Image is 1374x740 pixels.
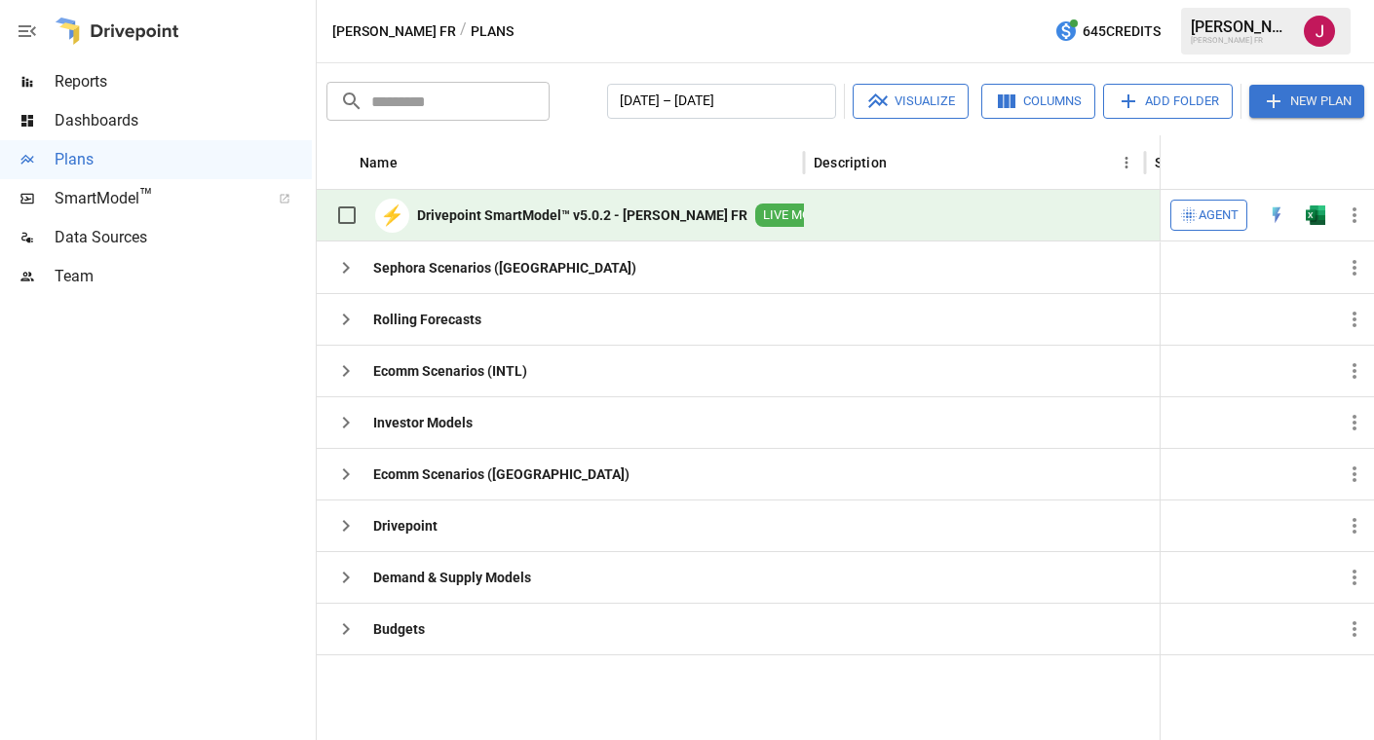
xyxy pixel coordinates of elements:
[1199,204,1239,227] span: Agent
[1155,155,1181,170] div: Status
[373,516,438,536] b: Drivepoint
[375,199,409,233] div: ⚡
[373,361,527,381] b: Ecomm Scenarios (INTL)
[400,149,427,176] button: Sort
[373,258,636,277] b: Sephora Scenarios ([GEOGRAPHIC_DATA])
[1304,16,1335,47] img: Jennifer Osman
[1267,205,1286,225] div: Open in Quick Edit
[755,206,841,225] span: LIVE MODEL
[55,109,312,132] span: Dashboards
[1292,4,1347,58] button: Jennifer Osman
[55,187,257,210] span: SmartModel
[1170,200,1247,231] button: Agent
[1103,84,1233,119] button: Add Folder
[139,184,153,208] span: ™
[814,155,887,170] div: Description
[373,413,473,432] b: Investor Models
[55,226,312,249] span: Data Sources
[373,619,425,639] b: Budgets
[373,568,531,587] b: Demand & Supply Models
[373,310,481,329] b: Rolling Forecasts
[1113,149,1140,176] button: Description column menu
[55,265,312,288] span: Team
[332,19,456,44] button: [PERSON_NAME] FR
[981,84,1095,119] button: Columns
[607,84,836,119] button: [DATE] – [DATE]
[360,155,398,170] div: Name
[417,205,747,225] b: Drivepoint SmartModel™ v5.0.2 - [PERSON_NAME] FR
[1347,149,1374,176] button: Sort
[1191,18,1292,36] div: [PERSON_NAME]
[460,19,467,44] div: /
[1306,205,1325,225] div: Open in Excel
[853,84,969,119] button: Visualize
[55,148,312,171] span: Plans
[1083,19,1161,44] span: 645 Credits
[1306,205,1325,225] img: excel-icon.76473adf.svg
[1249,85,1364,118] button: New Plan
[889,149,916,176] button: Sort
[1267,205,1286,225] img: quick-edit-flash.b8aec18c.svg
[373,464,630,484] b: Ecomm Scenarios ([GEOGRAPHIC_DATA])
[1047,14,1168,50] button: 645Credits
[55,70,312,93] span: Reports
[1191,36,1292,45] div: [PERSON_NAME] FR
